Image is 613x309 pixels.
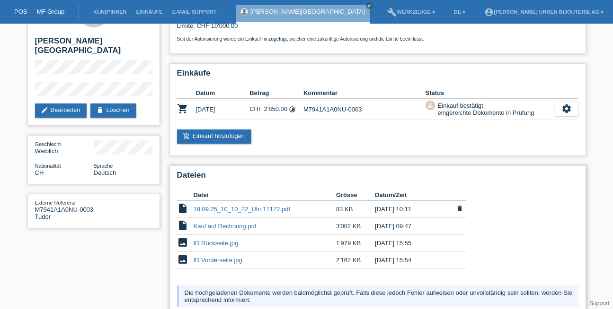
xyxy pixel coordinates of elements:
[366,2,373,9] a: close
[177,237,188,248] i: image
[449,9,470,15] a: DE ▾
[336,235,375,252] td: 1'979 KB
[177,129,252,144] a: add_shopping_cartEinkauf hinzufügen
[336,201,375,218] td: 83 KB
[177,103,188,114] i: POSP00027655
[90,103,136,118] a: deleteLöschen
[453,204,466,215] span: Löschen
[426,87,555,99] th: Status
[367,3,372,8] i: close
[289,106,296,113] i: Fixe Raten (12 Raten)
[561,103,572,114] i: settings
[194,257,242,264] a: ID Vorderseite.jpg
[303,99,426,120] td: M7941A1A0NU-0003
[480,9,608,15] a: account_circle[PERSON_NAME] Uhren Bijouterie AG ▾
[168,9,222,15] a: E-Mail Support
[375,189,453,201] th: Datum/Zeit
[177,15,578,42] div: Limite: CHF 10'000.00
[387,8,397,17] i: build
[177,285,578,307] div: Die hochgeladenen Dokumente werden baldmöglichst geprüft. Falls diese jedoch Fehler aufweisen ode...
[194,206,291,213] a: 18.09.25_10_10_22_Uhr.11172.pdf
[435,101,534,118] div: Einkauf bestätigt, eingereichte Dokumente in Prüfung
[427,102,434,108] i: approval
[89,9,131,15] a: Kund*innen
[177,220,188,231] i: insert_drive_file
[35,141,61,147] span: Geschlecht
[249,87,303,99] th: Betrag
[375,235,453,252] td: [DATE] 15:55
[94,169,116,176] span: Deutsch
[375,218,453,235] td: [DATE] 09:47
[35,200,76,206] span: Externe Referenz
[14,8,64,15] a: POS — MF Group
[336,189,375,201] th: Grösse
[177,36,578,42] p: Seit der Autorisierung wurde ein Einkauf hinzugefügt, welcher eine zukünftige Autorisierung und d...
[303,87,426,99] th: Kommentar
[177,254,188,265] i: image
[249,99,303,120] td: CHF 2'850.00
[94,163,113,169] span: Sprache
[456,205,463,212] i: delete
[194,223,257,230] a: Kauf auf Rechnung.pdf
[194,240,239,247] a: ID Rückseite.jpg
[35,169,44,176] span: Schweiz
[336,252,375,269] td: 2'162 KB
[484,8,494,17] i: account_circle
[183,132,190,140] i: add_shopping_cart
[375,201,453,218] td: [DATE] 10:11
[589,300,609,307] a: Support
[131,9,167,15] a: Einkäufe
[196,87,250,99] th: Datum
[250,8,365,15] a: [PERSON_NAME][GEOGRAPHIC_DATA]
[382,9,440,15] a: buildWerkzeuge ▾
[35,163,61,169] span: Nationalität
[177,171,578,185] h2: Dateien
[35,103,87,118] a: editBearbeiten
[177,203,188,214] i: insert_drive_file
[196,99,250,120] td: [DATE]
[177,69,578,83] h2: Einkäufe
[336,218,375,235] td: 3'002 KB
[35,140,94,154] div: Weiblich
[375,252,453,269] td: [DATE] 15:54
[41,106,48,114] i: edit
[96,106,104,114] i: delete
[35,36,152,60] h2: [PERSON_NAME][GEOGRAPHIC_DATA]
[35,199,94,220] div: M7941A1A0NU-0003 Tudor
[194,189,336,201] th: Datei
